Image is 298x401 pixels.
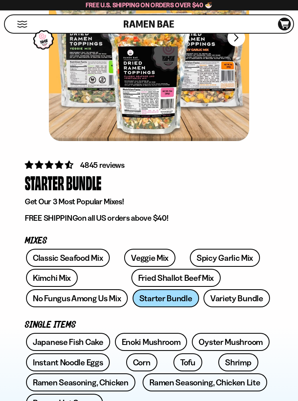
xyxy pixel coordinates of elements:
div: Starter [25,171,64,195]
a: Enoki Mushroom [115,333,187,351]
a: Tofu [173,353,202,371]
p: on all US orders above $40! [25,213,273,223]
a: Japanese Fish Cake [26,333,110,351]
p: Single Items [25,321,273,329]
strong: FREE SHIPPING [25,213,78,223]
a: No Fungus Among Us Mix [26,289,128,307]
span: 4845 reviews [80,160,125,170]
a: Variety Bundle [203,289,270,307]
a: Fried Shallot Beef Mix [131,269,221,287]
p: Mixes [25,237,273,245]
a: Ramen Seasoning, Chicken Lite [143,373,267,391]
div: Bundle [66,171,101,195]
a: Shrimp [218,353,258,371]
a: Spicy Garlic Mix [190,249,260,267]
button: Mobile Menu Trigger [17,21,28,28]
a: Veggie Mix [124,249,175,267]
a: Corn [126,353,157,371]
a: Ramen Seasoning, Chicken [26,373,135,391]
span: Free U.S. Shipping on Orders over $40 🍜 [86,1,213,9]
a: Instant Noodle Eggs [26,353,110,371]
a: Kimchi Mix [26,269,78,287]
a: Classic Seafood Mix [26,249,110,267]
span: 4.71 stars [25,160,75,170]
button: Next [228,29,245,46]
a: Oyster Mushroom [192,333,270,351]
p: Get Our 3 Most Popular Mixes! [25,197,273,207]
